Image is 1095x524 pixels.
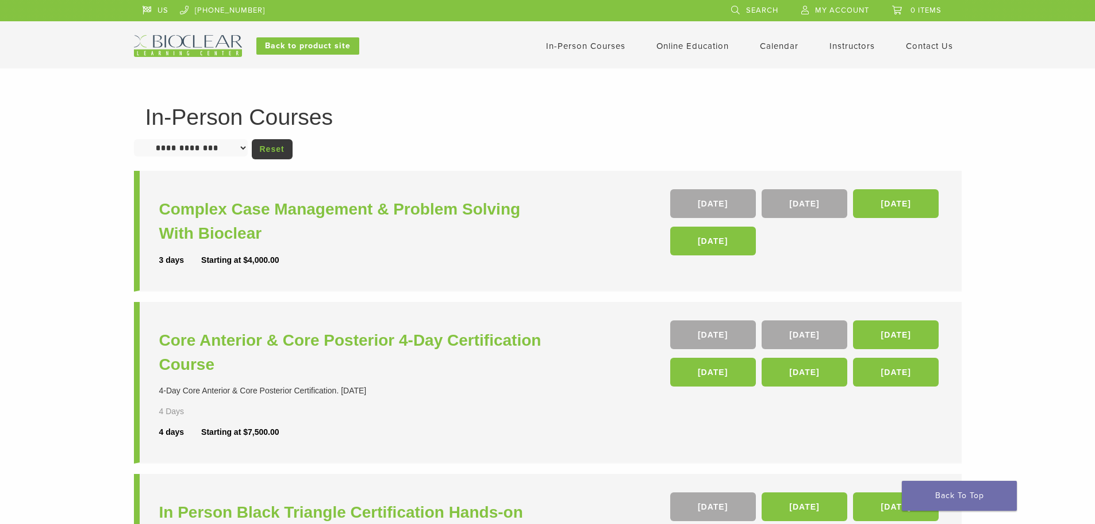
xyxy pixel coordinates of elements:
a: In-Person Courses [546,41,625,51]
a: [DATE] [853,358,939,387]
a: [DATE] [670,492,756,521]
h1: In-Person Courses [145,106,950,128]
div: , , , [670,189,942,261]
a: [DATE] [762,320,847,349]
div: , , , , , [670,320,942,392]
a: Instructors [829,41,875,51]
span: My Account [815,6,869,15]
a: Contact Us [906,41,953,51]
div: 4-Day Core Anterior & Core Posterior Certification. [DATE] [159,385,551,397]
a: Online Education [656,41,729,51]
a: Reset [252,139,293,159]
a: [DATE] [670,320,756,349]
a: [DATE] [670,189,756,218]
a: [DATE] [670,358,756,387]
a: Back to product site [256,37,359,55]
img: Bioclear [134,35,242,57]
a: [DATE] [762,492,847,521]
span: 0 items [910,6,942,15]
span: Search [746,6,778,15]
a: Complex Case Management & Problem Solving With Bioclear [159,197,551,246]
div: Starting at $7,500.00 [201,426,279,438]
div: Starting at $4,000.00 [201,254,279,266]
a: [DATE] [853,320,939,349]
div: 4 Days [159,406,218,418]
a: Core Anterior & Core Posterior 4-Day Certification Course [159,328,551,377]
a: [DATE] [762,189,847,218]
a: Back To Top [902,481,1017,511]
a: [DATE] [670,227,756,255]
a: Calendar [760,41,798,51]
div: 3 days [159,254,202,266]
div: 4 days [159,426,202,438]
a: [DATE] [762,358,847,387]
a: [DATE] [853,189,939,218]
a: [DATE] [853,492,939,521]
